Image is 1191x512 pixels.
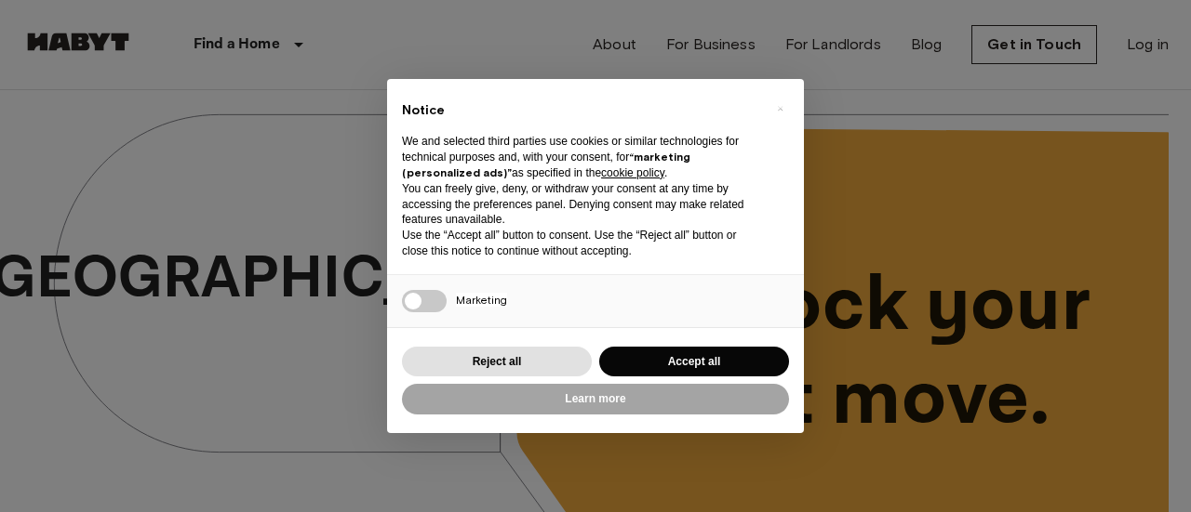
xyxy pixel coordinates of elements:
[402,347,592,377] button: Reject all
[402,228,759,259] p: Use the “Accept all” button to consent. Use the “Reject all” button or close this notice to conti...
[402,134,759,180] p: We and selected third parties use cookies or similar technologies for technical purposes and, wit...
[402,150,690,179] strong: “marketing (personalized ads)”
[402,181,759,228] p: You can freely give, deny, or withdraw your consent at any time by accessing the preferences pane...
[601,166,664,179] a: cookie policy
[777,98,783,120] span: ×
[402,101,759,120] h2: Notice
[456,293,507,307] span: Marketing
[599,347,789,377] button: Accept all
[765,94,795,124] button: Close this notice
[402,384,789,414] button: Learn more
